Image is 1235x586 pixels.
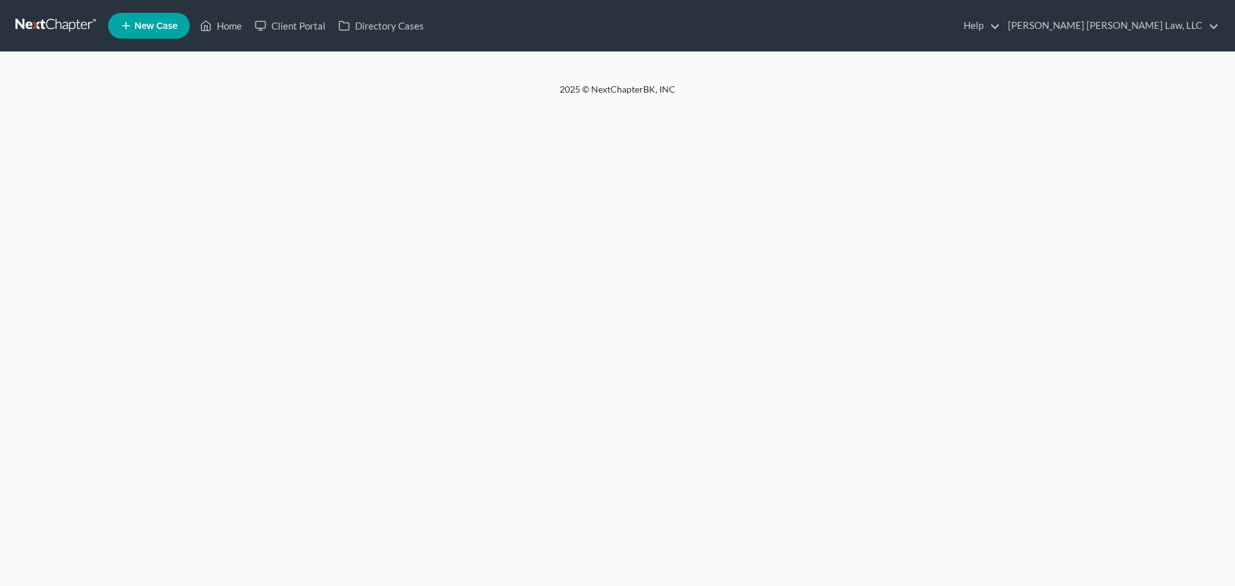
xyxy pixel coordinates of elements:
a: Client Portal [248,14,332,37]
new-legal-case-button: New Case [108,13,190,39]
a: Home [194,14,248,37]
a: [PERSON_NAME] [PERSON_NAME] Law, LLC [1002,14,1219,37]
div: 2025 © NextChapterBK, INC [251,83,984,106]
a: Help [957,14,1000,37]
a: Directory Cases [332,14,430,37]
